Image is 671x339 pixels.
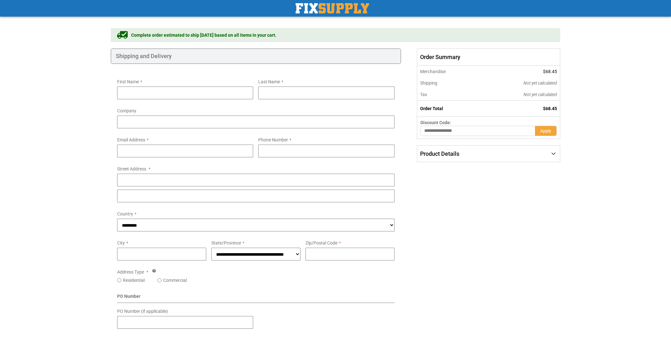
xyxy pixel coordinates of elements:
span: First Name [117,79,139,84]
span: City [117,240,125,245]
span: Shipping [420,80,437,86]
th: Tax [417,89,480,101]
span: Complete order estimated to ship [DATE] based on all items in your cart. [131,32,276,38]
span: Email Address [117,137,145,142]
span: Zip/Postal Code [305,240,337,245]
span: Order Summary [417,49,560,66]
span: $68.45 [543,69,557,74]
label: Residential [123,277,145,283]
img: Fix Industrial Supply [296,3,369,13]
div: Shipping and Delivery [111,49,401,64]
a: store logo [296,3,369,13]
span: $68.45 [543,106,557,111]
strong: Order Total [420,106,443,111]
div: PO Number [117,293,395,303]
span: Address Type [117,269,144,275]
span: Product Details [420,150,459,157]
span: Discount Code: [420,120,451,125]
span: Apply [540,128,551,133]
span: Not yet calculated [524,80,557,86]
span: Company [117,108,136,113]
span: Country [117,211,133,216]
th: Merchandise [417,66,480,77]
span: Street Address [117,166,146,171]
span: Phone Number [258,137,288,142]
label: Commercial [163,277,187,283]
span: PO Number (if applicable) [117,309,168,314]
span: State/Province [211,240,241,245]
span: Last Name [258,79,280,84]
span: Not yet calculated [524,92,557,97]
button: Apply [535,126,557,136]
